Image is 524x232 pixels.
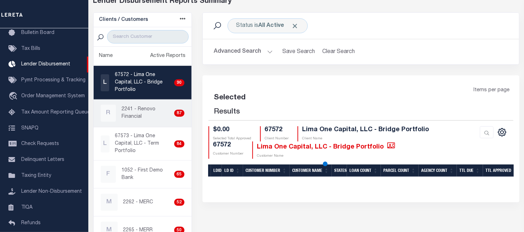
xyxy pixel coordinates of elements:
span: Refunds [21,221,41,226]
p: Selected Total Approved [213,136,252,141]
h5: Clients / Customers [99,17,148,23]
b: All Active [259,23,284,29]
span: Order Management System [21,94,85,99]
p: 2262 - MERC [123,199,153,206]
span: Pymt Processing & Tracking [21,78,86,83]
span: Taxing Entity [21,173,51,178]
div: R [101,105,116,122]
span: Tax Bills [21,46,40,51]
span: Click to Remove [292,22,299,30]
p: Customer Number [213,151,244,157]
span: Tax Amount Reporting Queue [21,110,90,115]
span: Items per page [474,87,510,94]
a: R2241 - Renovo Financial87 [94,99,192,127]
div: Active Reports [151,52,186,60]
a: L67573 - Lima One Capital, LLC - Term Portfolio84 [94,127,192,160]
th: Loan Count [347,164,381,177]
p: 67573 - Lima One Capital, LLC - Term Portfolio [115,133,172,155]
p: 67572 - Lima One Capital, LLC - Bridge Portfolio [115,71,171,94]
div: M [101,194,118,211]
th: States [332,164,347,177]
button: Save Search [278,45,319,59]
h4: 67572 [213,141,244,149]
span: TIQA [21,205,33,210]
span: Check Requests [21,141,59,146]
label: Results [214,106,240,118]
span: SNAPQ [21,126,39,130]
h4: Lima One Capital, LLC - Bridge Portfolio [302,126,429,134]
th: Parcel Count [381,164,419,177]
div: 65 [174,171,184,178]
div: L [101,74,109,91]
th: Ttl Due [457,164,483,177]
button: Advanced Search [214,45,273,59]
div: L [101,135,110,152]
th: Agency Count [419,164,457,177]
p: 1052 - First Demo Bank [122,167,171,182]
div: 87 [174,110,184,117]
div: 52 [174,199,184,206]
div: F [101,166,116,183]
div: 90 [174,79,184,86]
div: 84 [174,140,184,147]
span: Lender Disbursement [21,62,70,67]
div: Click to Edit [228,18,308,33]
a: L67572 - Lima One Capital, LLC - Bridge Portfolio90 [94,66,192,99]
span: Bulletin Board [21,30,54,35]
p: Client Number [265,136,289,141]
h4: $0.00 [213,126,252,134]
th: LD ID [222,164,243,177]
button: Clear Search [319,45,358,59]
a: F1052 - First Demo Bank65 [94,161,192,188]
p: Client Name [302,136,429,141]
th: Ttl Approved [483,164,521,177]
div: Selected [214,92,246,104]
h4: Lima One Capital, LLC - Bridge Portfolio [257,141,395,151]
span: Delinquent Letters [21,157,64,162]
p: Customer Name [257,153,395,159]
th: Customer Name [290,164,332,177]
input: Search Customer [107,30,188,43]
h4: 67572 [265,126,289,134]
div: Name [99,52,113,60]
th: LDID [211,164,222,177]
span: Lender Non-Disbursement [21,189,82,194]
i: travel_explore [8,92,20,101]
th: Customer Number [243,164,290,177]
p: 2241 - Renovo Financial [122,106,171,121]
a: M2262 - MERC52 [94,188,192,216]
